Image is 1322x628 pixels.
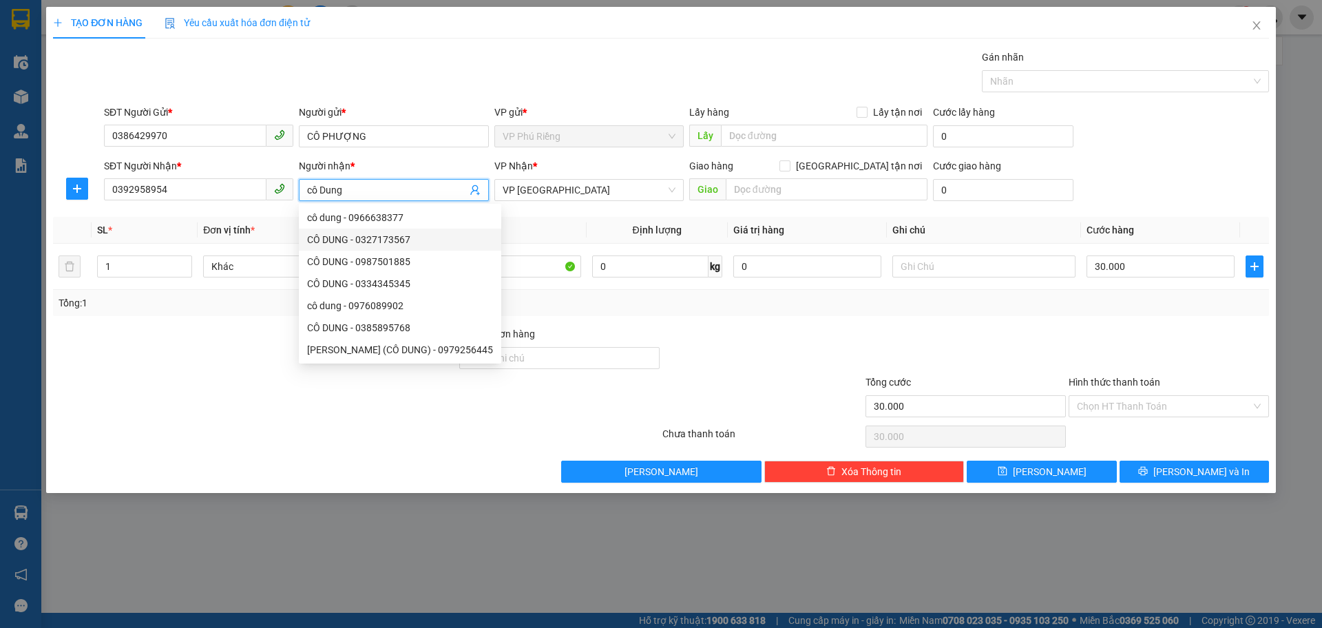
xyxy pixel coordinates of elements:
label: Hình thức thanh toán [1069,377,1160,388]
input: Ghi Chú [892,255,1076,278]
button: Close [1237,7,1276,45]
span: save [998,466,1007,477]
div: [PERSON_NAME] (CÔ DUNG) - 0979256445 [307,342,493,357]
div: cô dung - 0976089902 [299,295,501,317]
button: [PERSON_NAME] [561,461,762,483]
div: Tổng: 1 [59,295,510,311]
span: [PERSON_NAME] [1013,464,1087,479]
label: Cước giao hàng [933,160,1001,171]
span: Yêu cầu xuất hóa đơn điện tử [165,17,310,28]
button: plus [66,178,88,200]
span: VP Phú Riềng [503,126,675,147]
span: phone [274,183,285,194]
div: CÔ DUNG - 0334345345 [299,273,501,295]
input: Dọc đường [721,125,927,147]
div: cô dung - 0966638377 [307,210,493,225]
span: Tổng cước [865,377,911,388]
input: 0 [733,255,881,278]
span: kg [709,255,722,278]
input: Ghi chú đơn hàng [459,347,660,369]
span: VP Phước Bình [503,180,675,200]
th: Ghi chú [887,217,1081,244]
div: KIM LOAN (CÔ DUNG) - 0979256445 [299,339,501,361]
span: printer [1138,466,1148,477]
div: Người gửi [299,105,488,120]
div: Chưa thanh toán [661,426,864,450]
span: Khác [211,256,378,277]
label: Ghi chú đơn hàng [459,328,535,339]
span: Giao [689,178,726,200]
div: cô dung - 0966638377 [299,207,501,229]
span: Xóa Thông tin [841,464,901,479]
button: printer[PERSON_NAME] và In [1120,461,1269,483]
div: CÔ DUNG - 0327173567 [299,229,501,251]
input: Dọc đường [726,178,927,200]
span: VP Nhận [494,160,533,171]
input: Cước lấy hàng [933,125,1073,147]
div: CÔ DUNG - 0385895768 [299,317,501,339]
div: CÔ DUNG - 0327173567 [307,232,493,247]
button: save[PERSON_NAME] [967,461,1116,483]
label: Cước lấy hàng [933,107,995,118]
span: Cước hàng [1087,224,1134,235]
div: VP gửi [494,105,684,120]
span: close [1251,20,1262,31]
span: [PERSON_NAME] và In [1153,464,1250,479]
div: SĐT Người Nhận [104,158,293,174]
span: Lấy tận nơi [868,105,927,120]
div: CÔ DUNG - 0334345345 [307,276,493,291]
button: delete [59,255,81,278]
span: [GEOGRAPHIC_DATA] tận nơi [790,158,927,174]
label: Gán nhãn [982,52,1024,63]
button: deleteXóa Thông tin [764,461,965,483]
span: SL [97,224,108,235]
span: Giá trị hàng [733,224,784,235]
span: Định lượng [633,224,682,235]
span: Lấy [689,125,721,147]
span: plus [1246,261,1263,272]
div: cô dung - 0976089902 [307,298,493,313]
span: delete [826,466,836,477]
span: Lấy hàng [689,107,729,118]
input: Cước giao hàng [933,179,1073,201]
span: TẠO ĐƠN HÀNG [53,17,143,28]
div: Người nhận [299,158,488,174]
img: icon [165,18,176,29]
div: CÔ DUNG - 0987501885 [299,251,501,273]
span: Giao hàng [689,160,733,171]
span: Đơn vị tính [203,224,255,235]
span: plus [67,183,87,194]
button: plus [1246,255,1263,278]
span: plus [53,18,63,28]
div: SĐT Người Gửi [104,105,293,120]
div: CÔ DUNG - 0987501885 [307,254,493,269]
span: user-add [470,185,481,196]
span: phone [274,129,285,140]
div: CÔ DUNG - 0385895768 [307,320,493,335]
span: [PERSON_NAME] [625,464,698,479]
